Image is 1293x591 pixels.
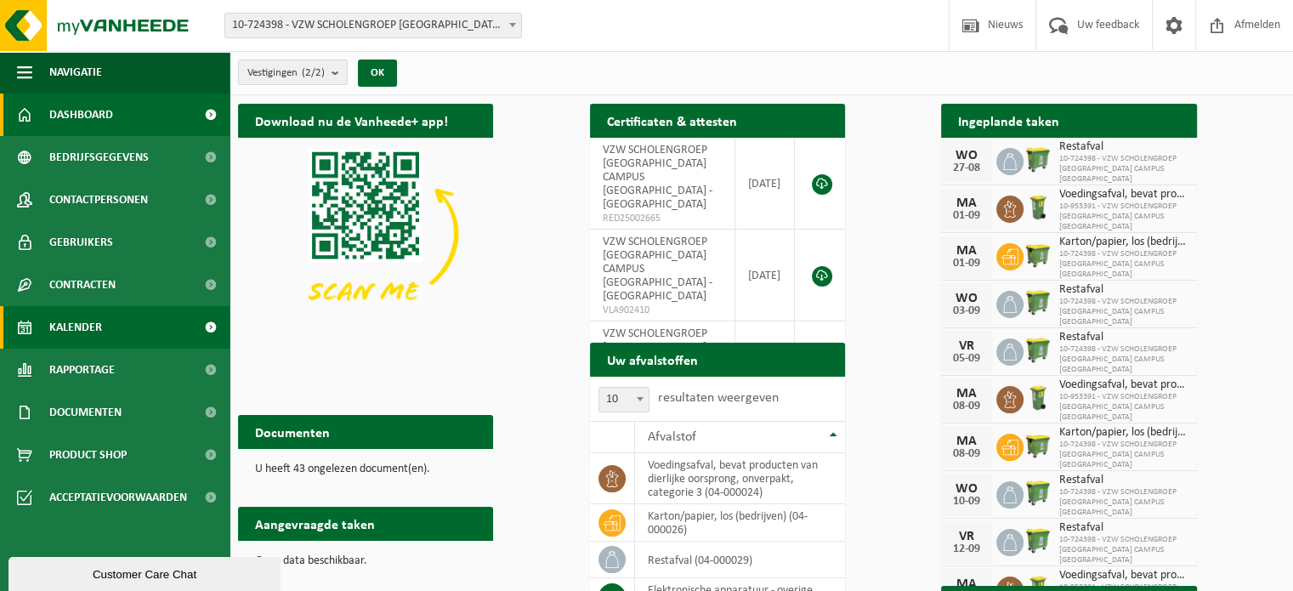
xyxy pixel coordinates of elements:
span: RED25002665 [603,212,722,225]
span: 10 [599,388,649,412]
h2: Ingeplande taken [941,104,1076,137]
h2: Download nu de Vanheede+ app! [238,104,465,137]
span: Voedingsafval, bevat producten van dierlijke oorsprong, onverpakt, categorie 3 [1059,569,1188,582]
span: Bedrijfsgegevens [49,136,149,179]
div: 27-08 [950,162,984,174]
span: Vestigingen [247,60,325,86]
p: Geen data beschikbaar. [255,555,476,567]
img: WB-0140-HPE-GN-51 [1024,384,1052,412]
span: Contactpersonen [49,179,148,221]
img: WB-0770-HPE-GN-50 [1024,288,1052,317]
td: karton/papier, los (bedrijven) (04-000026) [635,504,845,542]
h2: Aangevraagde taken [238,507,392,540]
span: VZW SCHOLENGROEP [GEOGRAPHIC_DATA] CAMPUS [GEOGRAPHIC_DATA] - [GEOGRAPHIC_DATA] [603,236,712,303]
div: 01-09 [950,258,984,270]
img: Download de VHEPlus App [238,138,493,329]
td: restafval (04-000029) [635,542,845,578]
span: VZW SCHOLENGROEP [GEOGRAPHIC_DATA] CAMPUS [GEOGRAPHIC_DATA] - [GEOGRAPHIC_DATA] [603,327,712,395]
span: Restafval [1059,521,1188,535]
div: 08-09 [950,448,984,460]
div: VR [950,339,984,353]
span: VLA902410 [603,304,722,317]
h2: Documenten [238,415,347,448]
div: MA [950,244,984,258]
span: 10-724398 - VZW SCHOLENGROEP [GEOGRAPHIC_DATA] CAMPUS [GEOGRAPHIC_DATA] [1059,487,1188,518]
h2: Uw afvalstoffen [590,343,715,376]
span: 10 [598,387,649,412]
img: WB-0770-HPE-GN-50 [1024,479,1052,508]
img: WB-1100-HPE-GN-50 [1024,241,1052,270]
span: Karton/papier, los (bedrijven) [1059,426,1188,440]
span: 10-724398 - VZW SCHOLENGROEP [GEOGRAPHIC_DATA] CAMPUS [GEOGRAPHIC_DATA] [1059,249,1188,280]
span: Karton/papier, los (bedrijven) [1059,236,1188,249]
span: Voedingsafval, bevat producten van dierlijke oorsprong, onverpakt, categorie 3 [1059,378,1188,392]
span: 10-724398 - VZW SCHOLENGROEP [GEOGRAPHIC_DATA] CAMPUS [GEOGRAPHIC_DATA] [1059,535,1188,565]
span: Restafval [1059,474,1188,487]
img: WB-0140-HPE-GN-51 [1024,193,1052,222]
div: 12-09 [950,543,984,555]
span: Restafval [1059,331,1188,344]
td: [DATE] [735,321,795,413]
div: MA [950,196,984,210]
span: Afvalstof [648,430,696,444]
span: Restafval [1059,140,1188,154]
div: 10-09 [950,496,984,508]
span: Acceptatievoorwaarden [49,476,187,519]
div: MA [950,387,984,401]
span: 10-724398 - VZW SCHOLENGROEP SINT-MICHIEL - VISO CAMPUS POLENPLEIN - ROESELARE [224,13,522,38]
button: OK [358,60,397,87]
span: 10-953391 - VZW SCHOLENGROEP [GEOGRAPHIC_DATA] CAMPUS [GEOGRAPHIC_DATA] [1059,202,1188,232]
div: 03-09 [950,305,984,317]
span: Rapportage [49,349,115,391]
h2: Certificaten & attesten [590,104,754,137]
span: Navigatie [49,51,102,94]
span: Product Shop [49,434,127,476]
count: (2/2) [302,67,325,78]
label: resultaten weergeven [658,391,779,405]
div: VR [950,530,984,543]
span: Voedingsafval, bevat producten van dierlijke oorsprong, onverpakt, categorie 3 [1059,188,1188,202]
span: 10-724398 - VZW SCHOLENGROEP [GEOGRAPHIC_DATA] CAMPUS [GEOGRAPHIC_DATA] [1059,297,1188,327]
span: Restafval [1059,283,1188,297]
td: [DATE] [735,230,795,321]
div: WO [950,292,984,305]
div: WO [950,149,984,162]
div: WO [950,482,984,496]
img: WB-0770-HPE-GN-50 [1024,336,1052,365]
div: 05-09 [950,353,984,365]
span: Dashboard [49,94,113,136]
td: [DATE] [735,138,795,230]
div: 08-09 [950,401,984,412]
button: Vestigingen(2/2) [238,60,348,85]
span: Contracten [49,264,116,306]
span: 10-724398 - VZW SCHOLENGROEP [GEOGRAPHIC_DATA] CAMPUS [GEOGRAPHIC_DATA] [1059,440,1188,470]
div: MA [950,435,984,448]
span: Documenten [49,391,122,434]
span: 10-724398 - VZW SCHOLENGROEP [GEOGRAPHIC_DATA] CAMPUS [GEOGRAPHIC_DATA] [1059,344,1188,375]
td: voedingsafval, bevat producten van dierlijke oorsprong, onverpakt, categorie 3 (04-000024) [635,453,845,504]
img: WB-0770-HPE-GN-50 [1024,145,1052,174]
span: Kalender [49,306,102,349]
span: 10-724398 - VZW SCHOLENGROEP SINT-MICHIEL - VISO CAMPUS POLENPLEIN - ROESELARE [225,14,521,37]
img: WB-1100-HPE-GN-50 [1024,431,1052,460]
span: 10-724398 - VZW SCHOLENGROEP [GEOGRAPHIC_DATA] CAMPUS [GEOGRAPHIC_DATA] [1059,154,1188,185]
span: VZW SCHOLENGROEP [GEOGRAPHIC_DATA] CAMPUS [GEOGRAPHIC_DATA] - [GEOGRAPHIC_DATA] [603,144,712,211]
iframe: chat widget [9,554,284,591]
span: Gebruikers [49,221,113,264]
img: WB-0770-HPE-GN-50 [1024,526,1052,555]
span: 10-953391 - VZW SCHOLENGROEP [GEOGRAPHIC_DATA] CAMPUS [GEOGRAPHIC_DATA] [1059,392,1188,423]
div: 01-09 [950,210,984,222]
p: U heeft 43 ongelezen document(en). [255,463,476,475]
